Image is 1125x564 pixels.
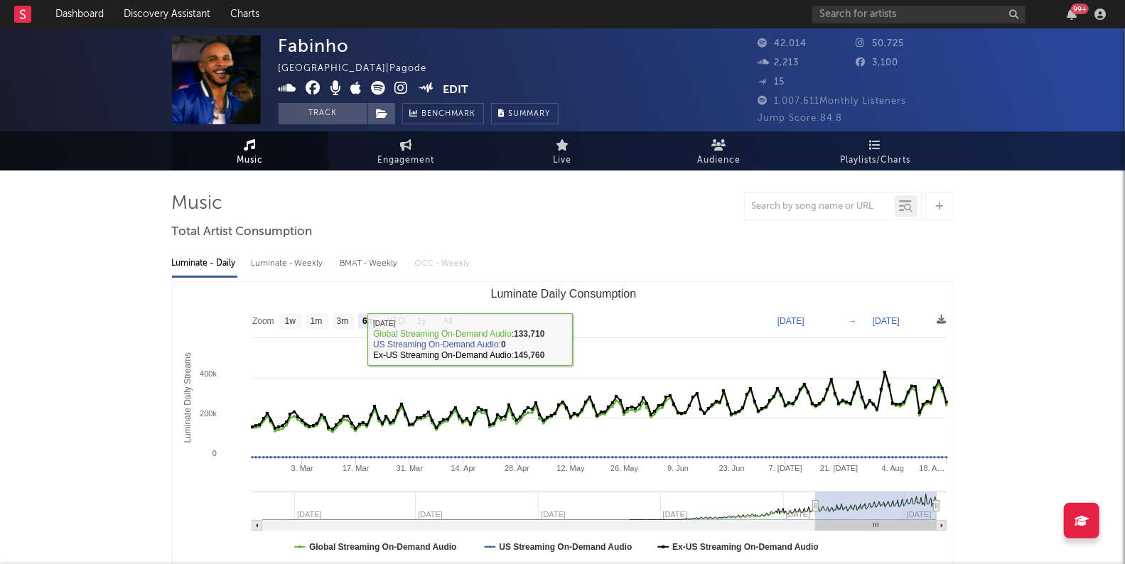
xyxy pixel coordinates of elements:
[172,251,237,276] div: Luminate - Daily
[340,251,401,276] div: BMAT - Weekly
[309,542,457,552] text: Global Streaming On-Demand Audio
[881,464,903,472] text: 4. Aug
[697,152,741,169] span: Audience
[237,152,263,169] span: Music
[505,464,529,472] text: 28. Apr
[509,110,551,118] span: Summary
[672,542,819,552] text: Ex-US Streaming On-Demand Audio
[745,201,895,212] input: Search by song name or URL
[490,288,636,300] text: Luminate Daily Consumption
[718,464,744,472] text: 23. Jun
[849,316,857,326] text: →
[758,39,807,48] span: 42,014
[402,103,484,124] a: Benchmark
[310,317,322,327] text: 1m
[212,449,216,457] text: 0
[556,464,585,472] text: 12. May
[667,464,689,472] text: 9. Jun
[336,317,348,327] text: 3m
[768,464,802,472] text: 7. [DATE]
[610,464,639,472] text: 26. May
[758,97,907,106] span: 1,007,611 Monthly Listeners
[1067,9,1077,20] button: 99+
[362,317,375,327] text: 6m
[279,103,367,124] button: Track
[443,81,468,99] button: Edit
[443,317,452,327] text: All
[491,103,559,124] button: Summary
[554,152,572,169] span: Live
[291,464,313,472] text: 3. Mar
[856,58,898,67] span: 3,100
[758,58,800,67] span: 2,213
[417,317,426,327] text: 1y
[328,131,485,170] a: Engagement
[422,106,476,123] span: Benchmark
[182,352,192,443] text: Luminate Daily Streams
[485,131,641,170] a: Live
[172,224,313,241] span: Total Artist Consumption
[378,152,435,169] span: Engagement
[812,6,1026,23] input: Search for artists
[777,316,804,326] text: [DATE]
[279,60,443,77] div: [GEOGRAPHIC_DATA] | Pagode
[387,317,404,327] text: YTD
[252,317,274,327] text: Zoom
[279,36,350,56] div: Fabinho
[758,114,843,123] span: Jump Score: 84.8
[797,131,954,170] a: Playlists/Charts
[172,131,328,170] a: Music
[252,251,326,276] div: Luminate - Weekly
[919,464,944,472] text: 18. A…
[396,464,423,472] text: 31. Mar
[499,542,632,552] text: US Streaming On-Demand Audio
[856,39,904,48] span: 50,725
[451,464,475,472] text: 14. Apr
[820,464,858,472] text: 21. [DATE]
[200,409,217,418] text: 200k
[873,316,900,326] text: [DATE]
[1071,4,1089,14] div: 99 +
[343,464,370,472] text: 17. Mar
[840,152,910,169] span: Playlists/Charts
[641,131,797,170] a: Audience
[284,317,296,327] text: 1w
[758,77,785,87] span: 15
[200,369,217,378] text: 400k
